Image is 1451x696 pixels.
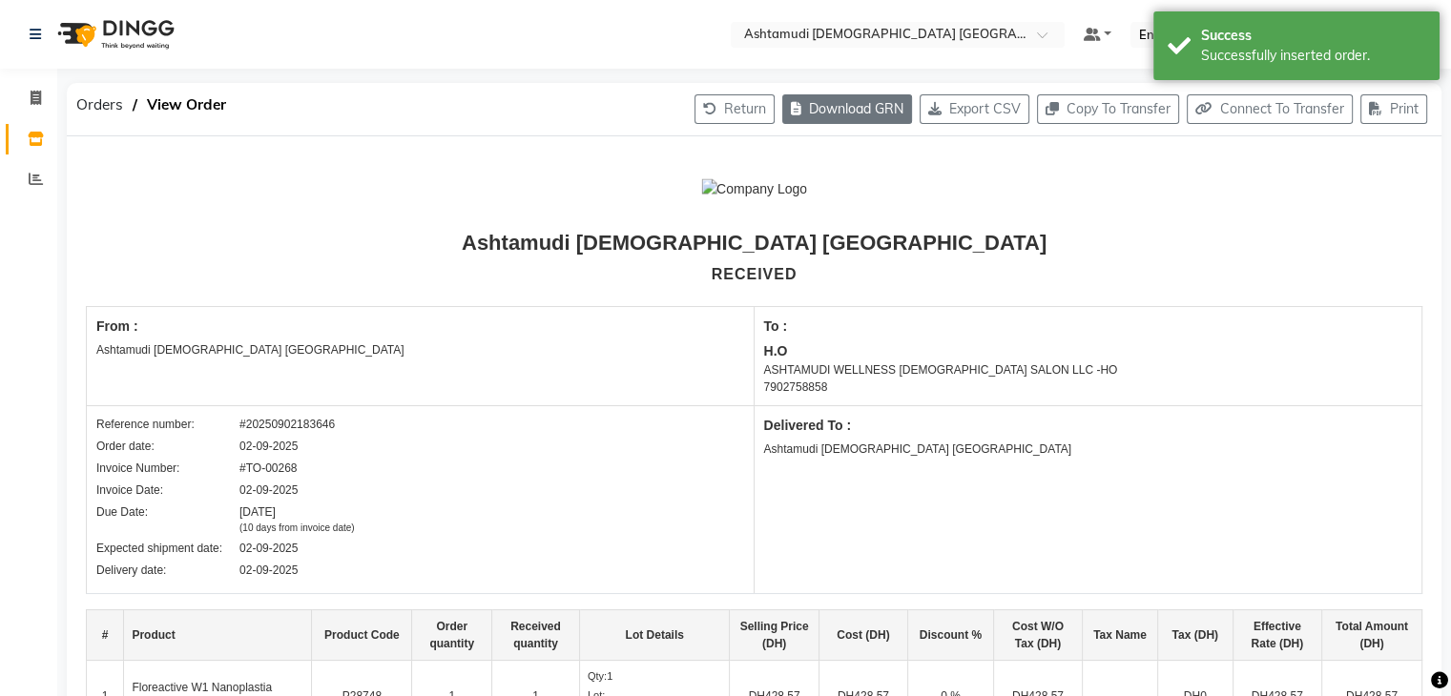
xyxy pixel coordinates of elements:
[49,8,179,61] img: logo
[694,94,775,124] button: Return
[239,481,298,499] div: 02-09-2025
[1083,610,1158,661] th: Tax Name
[96,341,744,358] div: Ashtamudi [DEMOGRAPHIC_DATA] [GEOGRAPHIC_DATA]
[701,179,807,199] img: Company Logo
[124,610,312,661] th: Product
[137,88,236,122] span: View Order
[412,610,492,661] th: Order quantity
[730,610,819,661] th: Selling Price (DH)
[96,438,239,455] div: Order date:
[239,438,298,455] div: 02-09-2025
[764,379,1413,396] div: 7902758858
[491,610,579,661] th: Received quantity
[1321,610,1421,661] th: Total Amount (DH)
[1233,610,1321,661] th: Effective Rate (DH)
[1201,26,1425,46] div: Success
[239,521,355,535] div: (10 days from invoice date)
[239,416,335,433] div: #20250902183646
[96,317,744,337] div: From :
[819,610,907,661] th: Cost (DH)
[782,94,912,124] button: Download GRN
[1360,94,1427,124] button: Print
[764,361,1413,379] div: ASHTAMUDI WELLNESS [DEMOGRAPHIC_DATA] SALON LLC -HO
[712,263,798,286] div: RECEIVED
[96,562,239,579] div: Delivery date:
[1157,610,1233,661] th: Tax (DH)
[96,540,239,557] div: Expected shipment date:
[1187,94,1353,124] button: Connect To Transfer
[239,503,355,535] div: [DATE]
[764,440,1413,458] div: Ashtamudi [DEMOGRAPHIC_DATA] [GEOGRAPHIC_DATA]
[462,227,1047,258] div: Ashtamudi [DEMOGRAPHIC_DATA] [GEOGRAPHIC_DATA]
[239,540,298,557] div: 02-09-2025
[96,481,239,499] div: Invoice Date:
[908,610,994,661] th: Discount %
[1037,94,1179,124] button: Copy To Transfer
[993,610,1082,661] th: Cost W/O Tax (DH)
[96,460,239,477] div: Invoice Number:
[96,416,239,433] div: Reference number:
[579,610,730,661] th: Lot Details
[588,670,607,682] span: Qty:
[96,503,239,535] div: Due Date:
[87,610,124,661] th: #
[588,668,722,685] div: 1
[239,460,298,477] div: #TO-00268
[239,562,298,579] div: 02-09-2025
[67,88,133,122] span: Orders
[312,610,412,661] th: Product Code
[764,416,1413,436] div: Delivered To :
[764,341,1413,361] div: H.O
[920,94,1029,124] button: Export CSV
[764,317,1413,337] div: To :
[1201,46,1425,66] div: Successfully inserted order.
